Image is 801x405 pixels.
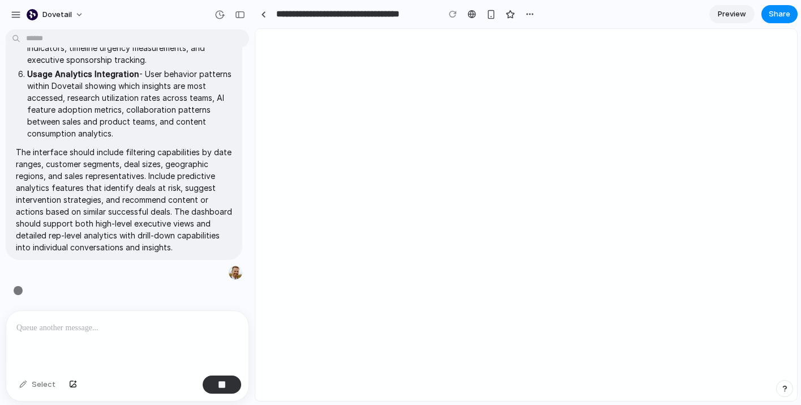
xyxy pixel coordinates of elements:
[761,5,798,23] button: Share
[718,8,746,20] span: Preview
[27,68,232,139] p: - User behavior patterns within Dovetail showing which insights are most accessed, research utili...
[769,8,790,20] span: Share
[22,6,89,24] button: dovetail
[27,69,139,79] strong: Usage Analytics Integration
[709,5,755,23] a: Preview
[42,9,72,20] span: dovetail
[16,146,232,253] p: The interface should include filtering capabilities by date ranges, customer segments, deal sizes...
